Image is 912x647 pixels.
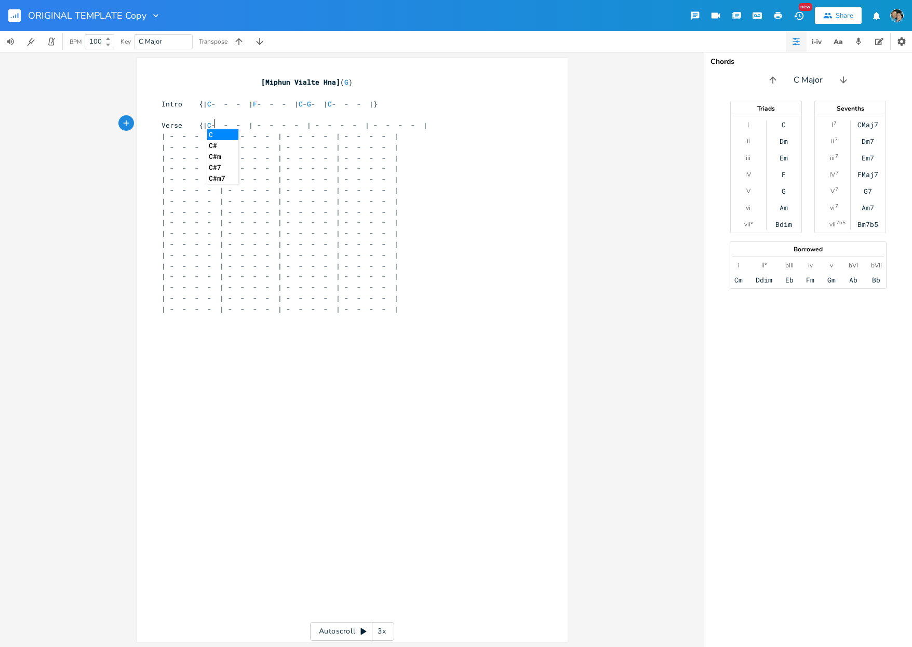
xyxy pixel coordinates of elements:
li: C#m [207,151,238,162]
div: FMaj7 [857,170,878,179]
div: Em [780,154,788,162]
div: CMaj7 [857,120,878,129]
span: | - - - - | - - - - | - - - - | - - - - | [162,261,398,271]
span: | - - - - | - - - - | - - - - | - - - - | [162,304,398,314]
div: Dm7 [862,137,874,145]
li: C#7 [207,162,238,173]
div: Fm [806,276,814,284]
div: Em7 [862,154,874,162]
div: v [830,261,833,269]
span: | - - - - | - - - - | - - - - | - - - - | [162,131,398,141]
li: C [207,129,238,140]
span: F [253,99,257,109]
div: ii [747,137,750,145]
span: ORIGINAL TEMPLATE Copy [28,11,146,20]
div: bIII [785,261,794,269]
span: | - - - - | - - - - | - - - - | - - - - | [162,153,398,163]
sup: 7 [835,202,838,210]
div: bVI [849,261,858,269]
div: Cm [734,276,743,284]
span: C [207,120,211,130]
span: | - - - - | - - - - | - - - - | - - - - | [162,293,398,303]
div: iii [830,154,835,162]
div: Chords [710,58,906,65]
sup: 7b5 [836,219,846,227]
div: iv [808,261,813,269]
span: | - - - - | - - - - | - - - - | - - - - | [162,250,398,260]
span: G [344,77,348,87]
span: | - - - - | - - - - | - - - - | - - - - | [162,218,398,227]
div: vii° [744,220,753,228]
div: Am [780,204,788,212]
span: ( ) [162,77,353,87]
span: | - - - - | - - - - | - - - - | - - - - | [162,207,398,217]
img: KLBC Worship Team [890,9,904,22]
div: Triads [731,105,801,112]
div: Bdim [775,220,792,228]
div: Sevenths [815,105,886,112]
div: IV [829,170,835,179]
div: Key [120,38,131,45]
sup: 7 [835,136,838,144]
div: Eb [785,276,794,284]
div: Ab [849,276,857,284]
div: Ddim [756,276,772,284]
div: New [799,3,812,11]
div: ii [831,137,834,145]
span: C Major [139,37,162,46]
div: I [831,120,833,129]
div: V [830,187,835,195]
span: Intro {| - - - | - - - | - - | - - - |} [162,99,378,109]
div: ii° [761,261,767,269]
li: C#m7 [207,173,238,184]
div: Dm [780,137,788,145]
span: G [307,99,311,109]
div: 3x [372,622,391,641]
div: F [782,170,786,179]
span: C Major [794,74,823,86]
div: vii [829,220,836,228]
li: C# [207,140,238,151]
sup: 7 [835,185,838,194]
span: | - - - - | - - - - | - - - - | - - - - | [162,142,398,152]
div: I [747,120,749,129]
div: IV [745,170,751,179]
div: V [746,187,750,195]
div: Bb [872,276,880,284]
span: [Miphun Vialte Hna] [261,77,340,87]
sup: 7 [835,152,838,160]
span: C [207,99,211,109]
span: | - - - - | - - - - | - - - - | - - - - | [162,185,398,195]
div: iii [746,154,750,162]
span: | - - - - | - - - - | - - - - | - - - - | [162,174,398,184]
div: Borrowed [730,246,886,252]
div: Bm7b5 [857,220,878,228]
div: vi [830,204,835,212]
div: BPM [70,39,82,45]
div: Gm [827,276,836,284]
div: Transpose [199,38,227,45]
div: G [782,187,786,195]
div: Share [836,11,853,20]
div: Autoscroll [310,622,394,641]
span: | - - - - | - - - - | - - - - | - - - - | [162,196,398,206]
sup: 7 [834,119,837,127]
span: C [328,99,332,109]
div: C [782,120,786,129]
div: bVII [871,261,882,269]
span: | - - - - | - - - - | - - - - | - - - - | [162,239,398,249]
div: i [738,261,740,269]
span: | - - - - | - - - - | - - - - | - - - - | [162,272,398,281]
button: New [788,6,809,25]
span: | - - - - | - - - - | - - - - | - - - - | [162,228,398,238]
span: | - - - - | - - - - | - - - - | - - - - | [162,282,398,292]
button: Share [815,7,862,24]
div: vi [746,204,750,212]
span: | - - - - | - - - - | - - - - | - - - - | [162,164,398,173]
div: G7 [864,187,872,195]
span: C [299,99,303,109]
span: Verse {| - - - | - - - - | - - - - | - - - - | [162,120,427,130]
div: Am7 [862,204,874,212]
sup: 7 [836,169,839,177]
